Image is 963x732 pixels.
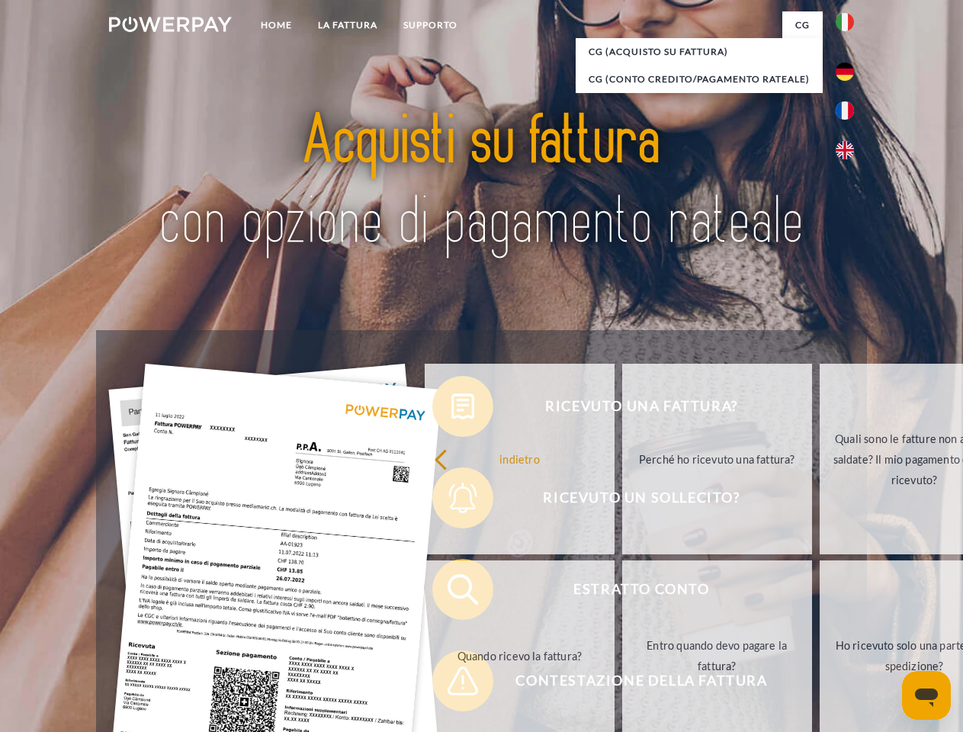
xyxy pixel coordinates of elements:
img: logo-powerpay-white.svg [109,17,232,32]
img: en [836,141,854,159]
a: Home [248,11,305,39]
iframe: Pulsante per aprire la finestra di messaggistica [902,671,951,720]
a: CG (Acquisto su fattura) [576,38,823,66]
img: fr [836,101,854,120]
img: it [836,13,854,31]
a: CG (Conto Credito/Pagamento rateale) [576,66,823,93]
div: indietro [434,448,605,469]
a: LA FATTURA [305,11,390,39]
img: de [836,63,854,81]
a: CG [782,11,823,39]
div: Quando ricevo la fattura? [434,645,605,666]
a: Supporto [390,11,470,39]
div: Perché ho ricevuto una fattura? [631,448,803,469]
img: title-powerpay_it.svg [146,73,817,292]
div: Entro quando devo pagare la fattura? [631,635,803,676]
